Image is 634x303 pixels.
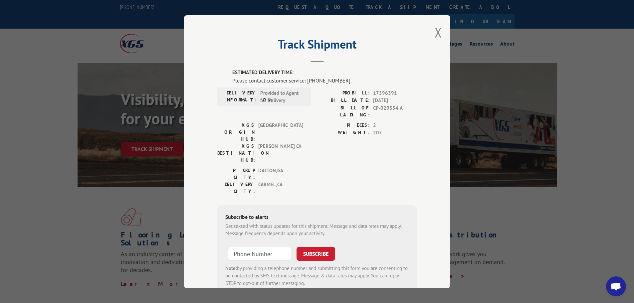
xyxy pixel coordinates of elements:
span: CARMEL , CA [258,181,303,195]
span: DALTON , GA [258,167,303,181]
label: PICKUP CITY: [217,167,255,181]
div: Subscribe to alerts [225,213,409,222]
label: ESTIMATED DELIVERY TIME: [232,69,417,76]
span: [PERSON_NAME] CA [258,142,303,163]
strong: Note: [225,265,237,271]
input: Phone Number [228,246,291,260]
label: BILL DATE: [317,97,370,104]
label: WEIGHT: [317,129,370,137]
span: 207 [373,129,417,137]
span: CP-029554.A [373,104,417,118]
span: 17596391 [373,89,417,97]
span: Provided to Agent for Delivery [260,89,305,104]
span: [DATE] [373,97,417,104]
label: DELIVERY INFORMATION: [219,89,257,104]
label: XGS DESTINATION HUB: [217,142,255,163]
button: Close modal [435,24,442,41]
label: PROBILL: [317,89,370,97]
div: Open chat [606,276,626,296]
div: by providing a telephone number and submitting this form you are consenting to be contacted by SM... [225,264,409,287]
label: PIECES: [317,121,370,129]
label: DELIVERY CITY: [217,181,255,195]
span: [GEOGRAPHIC_DATA] [258,121,303,142]
button: SUBSCRIBE [297,246,335,260]
div: Please contact customer service: [PHONE_NUMBER]. [232,76,417,84]
span: 2 [373,121,417,129]
label: BILL OF LADING: [317,104,370,118]
label: XGS ORIGIN HUB: [217,121,255,142]
div: Get texted with status updates for this shipment. Message and data rates may apply. Message frequ... [225,222,409,237]
h2: Track Shipment [217,40,417,52]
